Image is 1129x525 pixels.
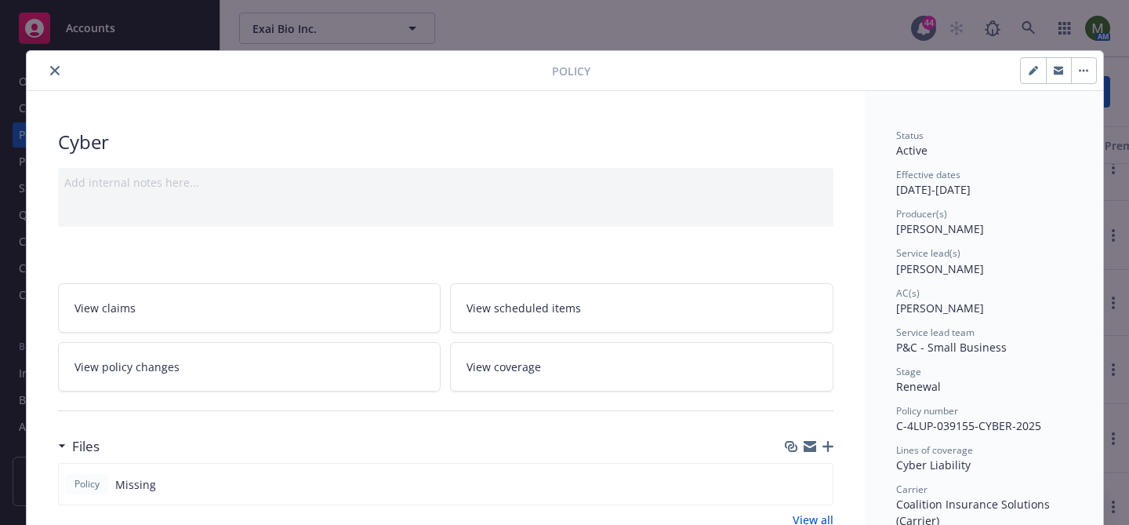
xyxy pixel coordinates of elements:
span: Policy [71,477,103,491]
span: Carrier [896,483,928,496]
a: View claims [58,283,441,333]
span: Policy number [896,404,958,417]
span: Service lead team [896,326,975,339]
span: Stage [896,365,921,378]
span: AC(s) [896,286,920,300]
span: [PERSON_NAME] [896,261,984,276]
button: close [45,61,64,80]
span: Status [896,129,924,142]
a: View policy changes [58,342,441,392]
div: Files [58,436,100,457]
span: Producer(s) [896,207,947,221]
span: Policy [552,63,590,79]
span: P&C - Small Business [896,340,1007,355]
span: Effective dates [896,168,960,181]
span: View scheduled items [466,300,581,316]
div: Cyber Liability [896,457,1072,473]
span: View policy changes [74,359,180,375]
span: [PERSON_NAME] [896,221,984,236]
span: Renewal [896,379,941,394]
span: C-4LUP-039155-CYBER-2025 [896,418,1041,433]
span: [PERSON_NAME] [896,301,984,315]
a: View scheduled items [450,283,833,333]
span: Lines of coverage [896,443,973,457]
h3: Files [72,436,100,457]
div: [DATE] - [DATE] [896,168,1072,198]
span: View coverage [466,359,541,375]
span: View claims [74,300,136,316]
span: Service lead(s) [896,246,960,260]
div: Cyber [58,129,833,155]
div: Add internal notes here... [64,174,827,191]
a: View coverage [450,342,833,392]
span: Active [896,143,928,158]
span: Missing [115,476,156,493]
